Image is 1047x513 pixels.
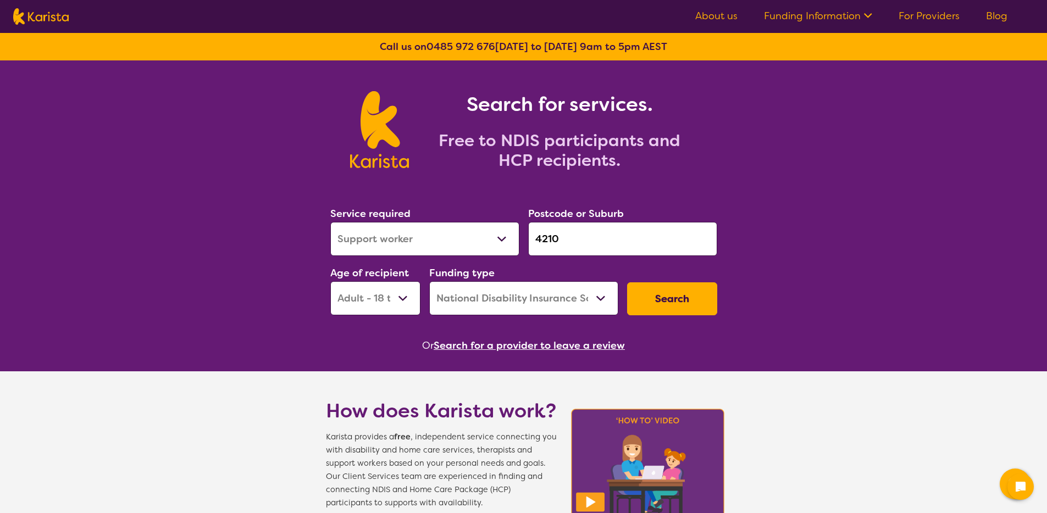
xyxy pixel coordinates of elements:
b: free [394,432,411,442]
h1: How does Karista work? [326,398,557,424]
span: Or [422,337,434,354]
img: Karista logo [13,8,69,25]
input: Type [528,222,717,256]
label: Age of recipient [330,266,409,280]
a: For Providers [899,9,960,23]
button: Search [627,282,717,315]
a: 0485 972 676 [426,40,495,53]
b: Call us on [DATE] to [DATE] 9am to 5pm AEST [380,40,667,53]
button: Search for a provider to leave a review [434,337,625,354]
span: Karista provides a , independent service connecting you with disability and home care services, t... [326,431,557,510]
img: Karista logo [350,91,409,168]
h1: Search for services. [422,91,697,118]
h2: Free to NDIS participants and HCP recipients. [422,131,697,170]
label: Service required [330,207,411,220]
a: Funding Information [764,9,872,23]
a: About us [695,9,738,23]
label: Postcode or Suburb [528,207,624,220]
a: Blog [986,9,1007,23]
button: Channel Menu [1000,469,1031,499]
label: Funding type [429,266,495,280]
